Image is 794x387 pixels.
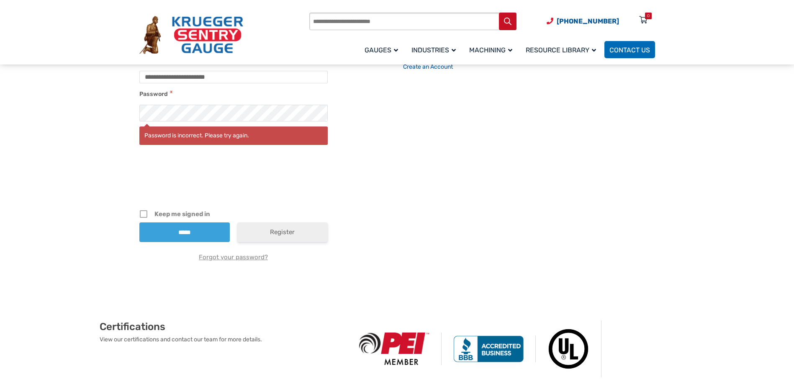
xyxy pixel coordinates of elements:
img: PEI Member [347,333,442,365]
div: Password is incorrect. Please try again. [139,126,328,145]
span: Gauges [365,46,398,54]
a: Gauges [360,40,406,59]
span: Contact Us [609,46,650,54]
img: Krueger Sentry Gauge [139,16,243,54]
iframe: reCAPTCHA [171,164,298,196]
span: Industries [411,46,456,54]
span: Keep me signed in [154,209,328,219]
a: Contact Us [604,41,655,58]
span: Resource Library [526,46,596,54]
span: [PHONE_NUMBER] [557,17,619,25]
i: Password [170,88,172,96]
a: Create an Account [403,63,453,70]
a: Forgot your password? [139,253,328,262]
a: Resource Library [521,40,604,59]
p: View our certifications and contact our team for more details. [100,335,347,344]
a: Phone Number (920) 434-8860 [547,16,619,26]
label: Password [139,90,168,99]
span: Machining [469,46,512,54]
img: BBB [442,335,536,362]
div: 0 [647,13,650,19]
img: Underwriters Laboratories [536,320,601,377]
a: Industries [406,40,464,59]
a: Register [237,222,328,242]
a: Machining [464,40,521,59]
h2: Certifications [100,320,347,333]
